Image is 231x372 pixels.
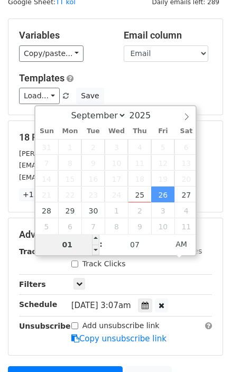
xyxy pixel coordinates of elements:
input: Hour [35,234,100,255]
span: September 12, 2025 [151,155,174,171]
span: October 7, 2025 [81,218,105,234]
span: October 11, 2025 [174,218,198,234]
span: September 5, 2025 [151,139,174,155]
a: Copy/paste... [19,45,84,62]
span: Wed [105,128,128,135]
span: October 2, 2025 [128,202,151,218]
h5: Advanced [19,229,212,240]
span: September 11, 2025 [128,155,151,171]
span: : [99,234,103,255]
strong: Filters [19,280,46,289]
span: October 6, 2025 [58,218,81,234]
span: September 9, 2025 [81,155,105,171]
span: September 6, 2025 [174,139,198,155]
span: October 9, 2025 [128,218,151,234]
span: September 21, 2025 [35,187,59,202]
label: Add unsubscribe link [82,320,160,331]
span: September 14, 2025 [35,171,59,187]
span: September 28, 2025 [35,202,59,218]
span: September 18, 2025 [128,171,151,187]
span: October 10, 2025 [151,218,174,234]
span: [DATE] 3:07am [71,301,131,310]
small: [PERSON_NAME][EMAIL_ADDRESS][DOMAIN_NAME] [19,150,193,157]
span: September 2, 2025 [81,139,105,155]
button: Save [76,88,104,104]
span: September 26, 2025 [151,187,174,202]
span: October 1, 2025 [105,202,128,218]
strong: Schedule [19,300,57,309]
span: October 8, 2025 [105,218,128,234]
span: September 17, 2025 [105,171,128,187]
input: Year [126,110,164,120]
span: October 3, 2025 [151,202,174,218]
span: Click to toggle [167,234,196,255]
span: September 1, 2025 [58,139,81,155]
h5: Email column [124,30,212,41]
iframe: Chat Widget [178,321,231,372]
span: August 31, 2025 [35,139,59,155]
a: Load... [19,88,60,104]
span: October 5, 2025 [35,218,59,234]
span: September 16, 2025 [81,171,105,187]
span: September 20, 2025 [174,171,198,187]
strong: Unsubscribe [19,322,71,330]
span: September 7, 2025 [35,155,59,171]
span: September 29, 2025 [58,202,81,218]
span: September 15, 2025 [58,171,81,187]
span: September 3, 2025 [105,139,128,155]
small: [EMAIL_ADDRESS][DOMAIN_NAME] [19,161,137,169]
label: Track Clicks [82,258,126,269]
small: [EMAIL_ADDRESS][DOMAIN_NAME] [19,173,137,181]
span: September 13, 2025 [174,155,198,171]
span: Tue [81,128,105,135]
span: September 27, 2025 [174,187,198,202]
span: September 22, 2025 [58,187,81,202]
h5: 18 Recipients [19,132,212,143]
span: September 4, 2025 [128,139,151,155]
span: September 30, 2025 [81,202,105,218]
a: Templates [19,72,64,83]
span: Thu [128,128,151,135]
span: September 23, 2025 [81,187,105,202]
span: Mon [58,128,81,135]
span: September 8, 2025 [58,155,81,171]
span: September 24, 2025 [105,187,128,202]
h5: Variables [19,30,108,41]
input: Minute [103,234,167,255]
span: Fri [151,128,174,135]
span: September 25, 2025 [128,187,151,202]
span: September 19, 2025 [151,171,174,187]
span: October 4, 2025 [174,202,198,218]
span: September 10, 2025 [105,155,128,171]
strong: Tracking [19,247,54,256]
span: Sun [35,128,59,135]
a: Copy unsubscribe link [71,334,167,343]
span: Sat [174,128,198,135]
a: +15 more [19,188,63,201]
